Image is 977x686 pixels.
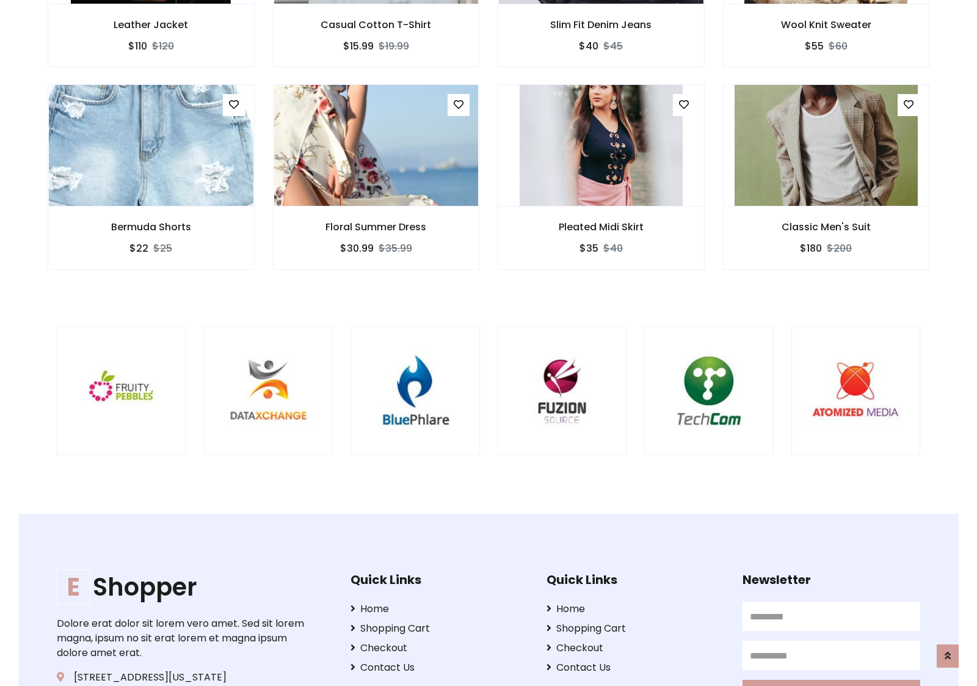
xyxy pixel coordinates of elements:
[153,241,172,255] del: $25
[743,572,920,587] h5: Newsletter
[800,243,822,254] h6: $180
[343,40,374,52] h6: $15.99
[827,241,852,255] del: $200
[152,39,174,53] del: $120
[350,602,528,616] a: Home
[57,569,90,605] span: E
[274,221,479,233] h6: Floral Summer Dress
[805,40,824,52] h6: $55
[547,660,724,675] a: Contact Us
[498,19,704,31] h6: Slim Fit Denim Jeans
[48,19,254,31] h6: Leather Jacket
[498,221,704,233] h6: Pleated Midi Skirt
[379,241,412,255] del: $35.99
[724,19,929,31] h6: Wool Knit Sweater
[350,660,528,675] a: Contact Us
[547,641,724,655] a: Checkout
[128,40,147,52] h6: $110
[340,243,374,254] h6: $30.99
[547,572,724,587] h5: Quick Links
[57,670,312,685] p: [STREET_ADDRESS][US_STATE]
[379,39,409,53] del: $19.99
[603,241,623,255] del: $40
[579,243,598,254] h6: $35
[57,616,312,660] p: Dolore erat dolor sit lorem vero amet. Sed sit lorem magna, ipsum no sit erat lorem et magna ipsu...
[350,572,528,587] h5: Quick Links
[350,621,528,636] a: Shopping Cart
[57,572,312,602] a: EShopper
[57,572,312,602] h1: Shopper
[724,221,929,233] h6: Classic Men's Suit
[579,40,598,52] h6: $40
[603,39,623,53] del: $45
[829,39,848,53] del: $60
[547,602,724,616] a: Home
[129,243,148,254] h6: $22
[274,19,479,31] h6: Casual Cotton T-Shirt
[350,641,528,655] a: Checkout
[48,221,254,233] h6: Bermuda Shorts
[547,621,724,636] a: Shopping Cart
